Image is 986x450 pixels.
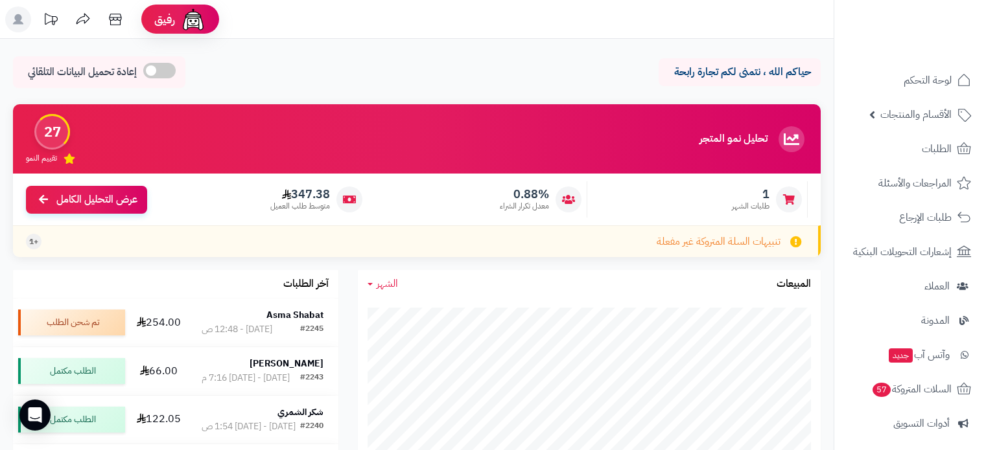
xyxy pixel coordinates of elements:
[28,65,137,80] span: إعادة تحميل البيانات التلقائي
[893,414,950,433] span: أدوات التسويق
[887,346,950,364] span: وآتس آب
[300,372,323,385] div: #2243
[922,140,952,158] span: الطلبات
[842,339,978,370] a: وآتس آبجديد
[904,71,952,89] span: لوحة التحكم
[270,201,330,212] span: متوسط طلب العميل
[368,276,398,291] a: الشهر
[130,347,187,395] td: 66.00
[130,298,187,346] td: 254.00
[898,32,974,59] img: logo-2.png
[871,380,952,398] span: السلات المتروكة
[899,208,952,227] span: طلبات الإرجاع
[500,201,549,212] span: معدل تكرار الشراء
[18,309,125,335] div: تم شحن الطلب
[500,187,549,201] span: 0.88%
[266,308,323,322] strong: Asma Shabat
[377,276,398,291] span: الشهر
[277,405,323,419] strong: شكر الشمري
[842,305,978,336] a: المدونة
[26,153,57,164] span: تقييم النمو
[842,374,978,405] a: السلات المتروكة57
[250,357,323,370] strong: [PERSON_NAME]
[842,133,978,164] a: الطلبات
[180,6,206,32] img: ai-face.png
[18,358,125,384] div: الطلب مكتمل
[732,187,769,201] span: 1
[270,187,330,201] span: 347.38
[732,201,769,212] span: طلبات الشهر
[18,407,125,433] div: الطلب مكتمل
[842,236,978,267] a: إشعارات التحويلات البنكية
[921,311,950,330] span: المدونة
[300,420,323,433] div: #2240
[34,6,67,36] a: تحديثات المنصة
[29,236,38,247] span: +1
[853,243,952,261] span: إشعارات التحويلات البنكية
[26,186,147,214] a: عرض التحليل الكامل
[777,278,811,290] h3: المبيعات
[19,399,51,431] div: Open Intercom Messenger
[842,271,978,302] a: العملاء
[699,133,768,145] h3: تحليل نمو المتجر
[842,65,978,96] a: لوحة التحكم
[668,65,811,80] p: حياكم الله ، نتمنى لكم تجارة رابحة
[202,372,290,385] div: [DATE] - [DATE] 7:16 م
[889,348,913,363] span: جديد
[878,174,952,192] span: المراجعات والأسئلة
[873,383,891,397] span: 57
[283,278,329,290] h3: آخر الطلبات
[202,420,296,433] div: [DATE] - [DATE] 1:54 ص
[202,323,272,336] div: [DATE] - 12:48 ص
[842,202,978,233] a: طلبات الإرجاع
[300,323,323,336] div: #2245
[842,408,978,439] a: أدوات التسويق
[842,168,978,199] a: المراجعات والأسئلة
[924,277,950,295] span: العملاء
[130,396,187,444] td: 122.05
[154,12,175,27] span: رفيق
[657,234,781,249] span: تنبيهات السلة المتروكة غير مفعلة
[56,192,137,207] span: عرض التحليل الكامل
[880,106,952,124] span: الأقسام والمنتجات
